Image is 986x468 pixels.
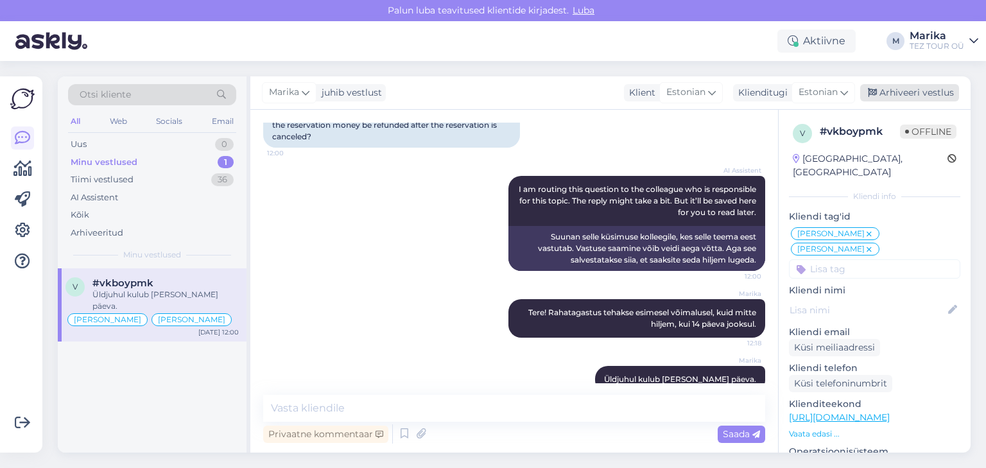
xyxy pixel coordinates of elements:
div: Arhiveeritud [71,227,123,239]
span: Minu vestlused [123,249,181,261]
div: [DATE] 12:00 [198,327,239,337]
span: [PERSON_NAME] [74,316,141,324]
div: Email [209,113,236,130]
div: Kliendi info [789,191,960,202]
span: v [800,128,805,138]
div: Kõik [71,209,89,221]
span: Marika [269,85,299,100]
span: Saada [723,428,760,440]
p: Kliendi nimi [789,284,960,297]
span: [PERSON_NAME] [797,245,865,253]
span: 12:18 [713,338,761,348]
span: Marika [713,356,761,365]
span: Üldjuhul kulub [PERSON_NAME] päeva. [604,374,756,384]
div: Küsi meiliaadressi [789,339,880,356]
div: 36 [211,173,234,186]
div: I also wanted to ask, for my information, at what point will the reservation money be refunded af... [263,103,520,148]
span: 12:00 [713,272,761,281]
span: [PERSON_NAME] [797,230,865,238]
span: Tere! Rahatagastus tehakse esimesel võimalusel, kuid mitte hiljem, kui 14 päeva jooksul. [528,308,758,329]
div: Klienditugi [733,86,788,100]
span: #vkboypmk [92,277,153,289]
div: Üldjuhul kulub [PERSON_NAME] päeva. [92,289,239,312]
input: Lisa tag [789,259,960,279]
p: Kliendi email [789,325,960,339]
p: Vaata edasi ... [789,428,960,440]
div: Tiimi vestlused [71,173,134,186]
span: Offline [900,125,956,139]
div: M [887,32,904,50]
div: Socials [153,113,185,130]
input: Lisa nimi [790,303,946,317]
div: Privaatne kommentaar [263,426,388,443]
div: 1 [218,156,234,169]
p: Klienditeekond [789,397,960,411]
div: All [68,113,83,130]
p: Operatsioonisüsteem [789,445,960,458]
span: AI Assistent [713,166,761,175]
div: AI Assistent [71,191,118,204]
div: Minu vestlused [71,156,137,169]
div: Uus [71,138,87,151]
div: 0 [215,138,234,151]
img: Askly Logo [10,87,35,111]
span: Luba [569,4,598,16]
div: [GEOGRAPHIC_DATA], [GEOGRAPHIC_DATA] [793,152,947,179]
div: Arhiveeri vestlus [860,84,959,101]
div: Aktiivne [777,30,856,53]
span: Estonian [799,85,838,100]
div: Marika [910,31,964,41]
div: Küsi telefoninumbrit [789,375,892,392]
span: I am routing this question to the colleague who is responsible for this topic. The reply might ta... [519,184,758,217]
a: MarikaTEZ TOUR OÜ [910,31,978,51]
p: Kliendi telefon [789,361,960,375]
span: [PERSON_NAME] [158,316,225,324]
div: Klient [624,86,655,100]
a: [URL][DOMAIN_NAME] [789,412,890,423]
div: juhib vestlust [316,86,382,100]
span: v [73,282,78,291]
span: Otsi kliente [80,88,131,101]
span: 12:00 [267,148,315,158]
p: Kliendi tag'id [789,210,960,223]
div: Suunan selle küsimuse kolleegile, kes selle teema eest vastutab. Vastuse saamine võib veidi aega ... [508,226,765,271]
div: # vkboypmk [820,124,900,139]
div: Web [107,113,130,130]
span: Estonian [666,85,705,100]
span: Marika [713,289,761,299]
div: TEZ TOUR OÜ [910,41,964,51]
